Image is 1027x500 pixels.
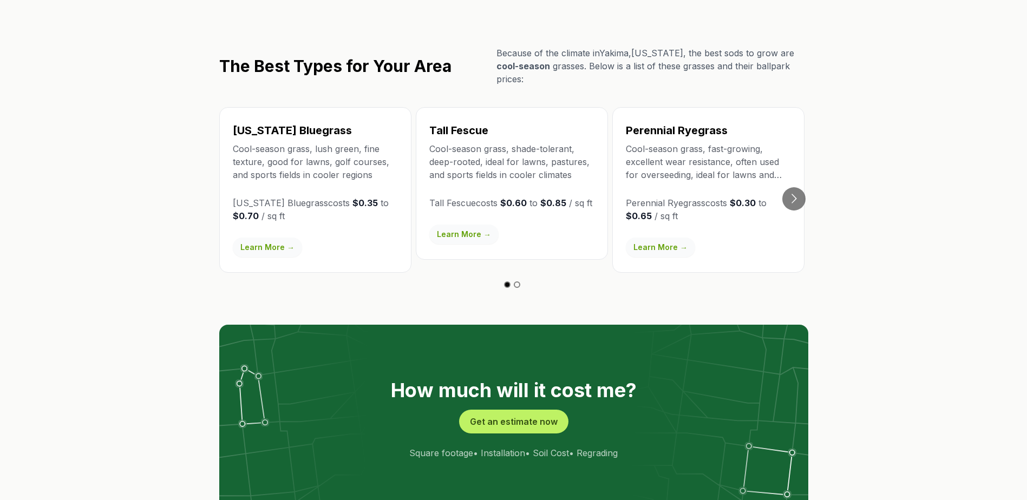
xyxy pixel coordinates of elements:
button: Get an estimate now [459,410,568,433]
a: Learn More → [429,225,499,244]
p: Cool-season grass, shade-tolerant, deep-rooted, ideal for lawns, pastures, and sports fields in c... [429,142,594,181]
button: Go to slide 2 [514,281,520,288]
strong: $0.35 [352,198,378,208]
button: Go to next slide [782,187,806,210]
p: Because of the climate in Yakima , [US_STATE] , the best sods to grow are grasses. Below is a lis... [496,47,808,85]
strong: $0.85 [540,198,566,208]
a: Learn More → [626,238,695,257]
h2: The Best Types for Your Area [219,56,452,76]
strong: $0.70 [233,210,259,221]
p: [US_STATE] Bluegrass costs to / sq ft [233,196,398,222]
p: Cool-season grass, fast-growing, excellent wear resistance, often used for overseeding, ideal for... [626,142,791,181]
strong: $0.30 [730,198,756,208]
strong: $0.65 [626,210,652,221]
strong: $0.60 [500,198,527,208]
span: cool-season [496,61,550,71]
p: Tall Fescue costs to / sq ft [429,196,594,209]
a: Learn More → [233,238,302,257]
h3: [US_STATE] Bluegrass [233,123,398,138]
h3: Perennial Ryegrass [626,123,791,138]
h3: Tall Fescue [429,123,594,138]
button: Go to slide 1 [504,281,511,288]
p: Perennial Ryegrass costs to / sq ft [626,196,791,222]
p: Cool-season grass, lush green, fine texture, good for lawns, golf courses, and sports fields in c... [233,142,398,181]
